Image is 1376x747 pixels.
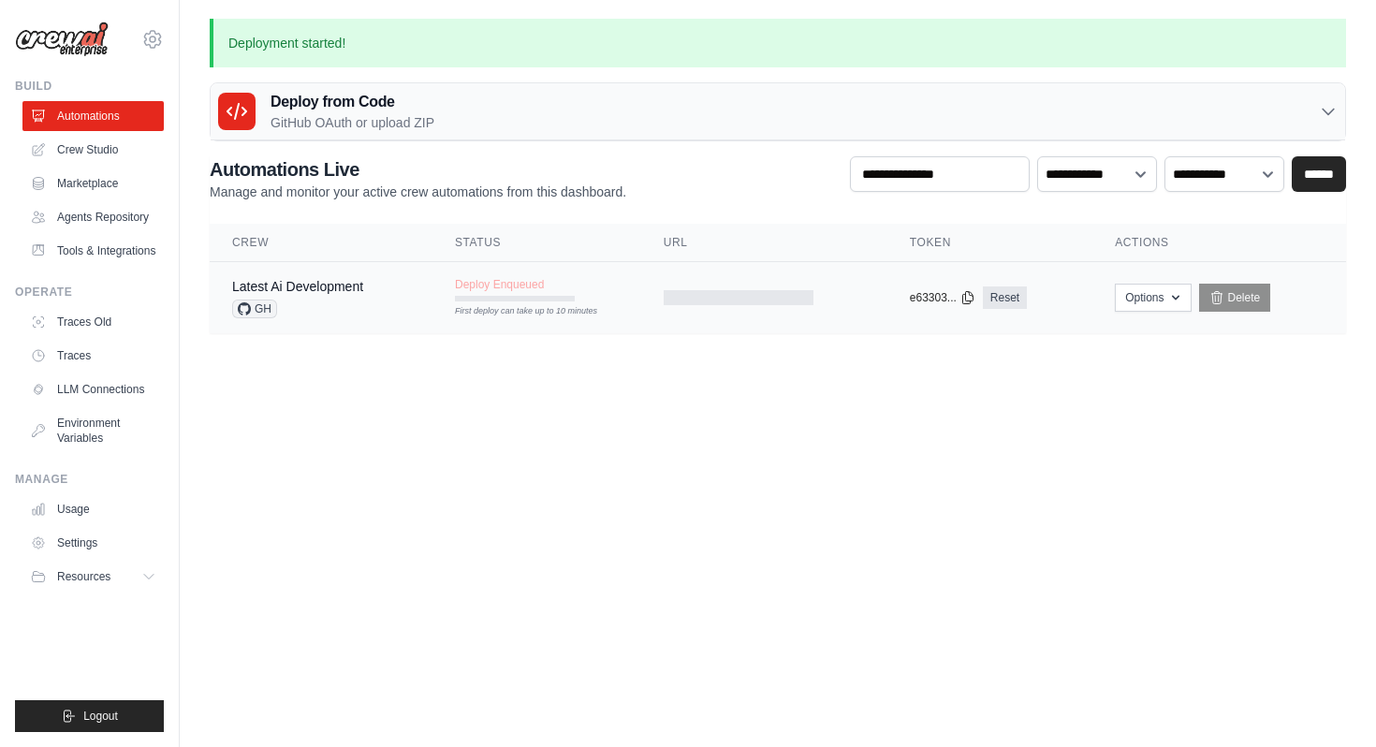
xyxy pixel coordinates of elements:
[210,19,1346,67] p: Deployment started!
[22,374,164,404] a: LLM Connections
[15,79,164,94] div: Build
[1115,284,1191,312] button: Options
[83,709,118,724] span: Logout
[22,307,164,337] a: Traces Old
[22,408,164,453] a: Environment Variables
[983,286,1027,309] a: Reset
[22,135,164,165] a: Crew Studio
[22,341,164,371] a: Traces
[57,569,110,584] span: Resources
[455,277,544,292] span: Deploy Enqueued
[22,101,164,131] a: Automations
[1199,284,1271,312] a: Delete
[210,183,626,201] p: Manage and monitor your active crew automations from this dashboard.
[641,224,887,262] th: URL
[15,472,164,487] div: Manage
[15,22,109,57] img: Logo
[210,224,432,262] th: Crew
[22,494,164,524] a: Usage
[210,156,626,183] h2: Automations Live
[22,562,164,592] button: Resources
[15,285,164,300] div: Operate
[232,300,277,318] span: GH
[887,224,1092,262] th: Token
[22,528,164,558] a: Settings
[432,224,641,262] th: Status
[22,202,164,232] a: Agents Repository
[1092,224,1346,262] th: Actions
[22,168,164,198] a: Marketplace
[271,113,434,132] p: GitHub OAuth or upload ZIP
[910,290,975,305] button: e63303...
[455,305,575,318] div: First deploy can take up to 10 minutes
[232,279,363,294] a: Latest Ai Development
[15,700,164,732] button: Logout
[271,91,434,113] h3: Deploy from Code
[22,236,164,266] a: Tools & Integrations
